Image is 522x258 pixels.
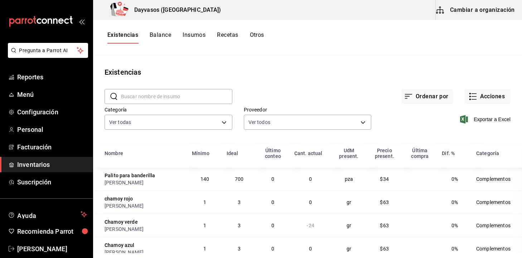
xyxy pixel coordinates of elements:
td: Complementos [472,168,522,190]
span: Ver todos [248,119,270,126]
span: 0 [271,176,274,182]
div: [PERSON_NAME] [105,249,183,256]
span: 700 [235,176,243,182]
span: Configuración [17,107,87,117]
span: 0 [271,223,274,228]
span: Menú [17,90,87,99]
td: pza [331,168,367,190]
div: UdM present. [335,148,362,159]
div: Chamoy verde [105,218,138,225]
span: 140 [200,176,209,182]
span: 0 [309,176,312,182]
span: Recomienda Parrot [17,227,87,236]
span: [PERSON_NAME] [17,244,87,254]
div: Nombre [105,150,123,156]
span: 0% [451,199,458,205]
span: $63 [380,223,389,228]
span: $34 [380,176,389,182]
span: 3 [238,246,241,252]
div: Categoría [476,150,499,156]
span: 1 [203,223,206,228]
label: Proveedor [244,108,372,113]
span: Inventarios [17,160,87,169]
div: [PERSON_NAME] [105,179,183,186]
span: Suscripción [17,177,87,187]
div: Mínimo [192,150,209,156]
button: Exportar a Excel [461,115,511,124]
div: Último conteo [260,148,286,159]
button: Acciones [464,89,511,104]
div: [PERSON_NAME] [105,202,183,209]
span: 0 [309,246,312,252]
span: 0 [271,246,274,252]
td: Complementos [472,214,522,237]
span: Reportes [17,72,87,82]
div: Ideal [227,150,238,156]
button: Recetas [217,31,238,44]
label: Categoría [105,108,232,113]
span: Personal [17,125,87,134]
span: $63 [380,199,389,205]
button: Otros [250,31,264,44]
span: 0 [271,199,274,205]
button: open_drawer_menu [79,19,84,24]
span: Facturación [17,142,87,152]
span: 1 [203,246,206,252]
span: 0% [451,223,458,228]
span: 3 [238,223,241,228]
div: navigation tabs [107,31,264,44]
div: Dif. % [442,150,455,156]
span: 0% [451,246,458,252]
button: Ordenar por [401,89,453,104]
input: Buscar nombre de insumo [121,89,232,104]
span: -24 [307,223,314,228]
span: 1 [203,199,206,205]
td: Complementos [472,190,522,214]
button: Insumos [183,31,206,44]
div: Chamoy azul [105,242,135,249]
div: Última compra [406,148,433,159]
button: Balance [150,31,171,44]
div: chamoy rojo [105,195,133,202]
div: Existencias [105,67,141,78]
span: Ayuda [17,210,78,219]
div: Precio present. [371,148,398,159]
span: 0% [451,176,458,182]
div: Cant. actual [294,150,323,156]
span: 0 [309,199,312,205]
a: Pregunta a Parrot AI [5,52,88,59]
button: Existencias [107,31,138,44]
span: 3 [238,199,241,205]
td: gr [331,214,367,237]
span: Pregunta a Parrot AI [19,47,77,54]
td: gr [331,190,367,214]
span: $63 [380,246,389,252]
span: Ver todas [109,119,131,126]
button: Pregunta a Parrot AI [8,43,88,58]
div: [PERSON_NAME] [105,225,183,233]
div: Palito para banderilla [105,172,155,179]
h3: Dayvasos ([GEOGRAPHIC_DATA]) [129,6,221,14]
